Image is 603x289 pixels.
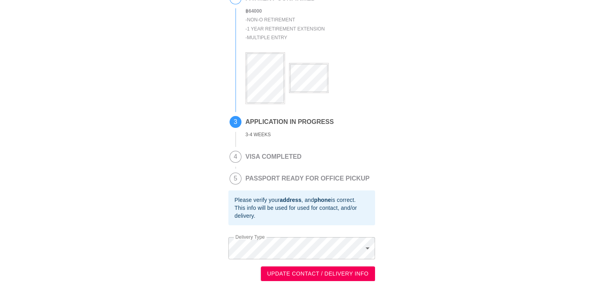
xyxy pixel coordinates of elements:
[230,151,241,162] span: 4
[245,15,333,25] div: - NON-O Retirement
[261,266,375,281] button: UPDATE CONTACT / DELIVERY INFO
[245,8,262,14] b: ฿ 64000
[245,118,334,125] h2: APPLICATION IN PROGRESS
[267,269,369,279] span: UPDATE CONTACT / DELIVERY INFO
[245,33,333,42] div: - Multiple entry
[314,197,331,203] b: phone
[279,197,301,203] b: address
[230,116,241,127] span: 3
[245,175,369,182] h2: PASSPORT READY FOR OFFICE PICKUP
[235,204,369,220] div: This info will be used for used for contact, and/or delivery.
[235,196,369,204] div: Please verify your , and is correct.
[230,173,241,184] span: 5
[245,130,334,139] div: 3-4 WEEKS
[245,25,333,34] div: - 1 Year Retirement Extension
[245,153,302,160] h2: VISA COMPLETED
